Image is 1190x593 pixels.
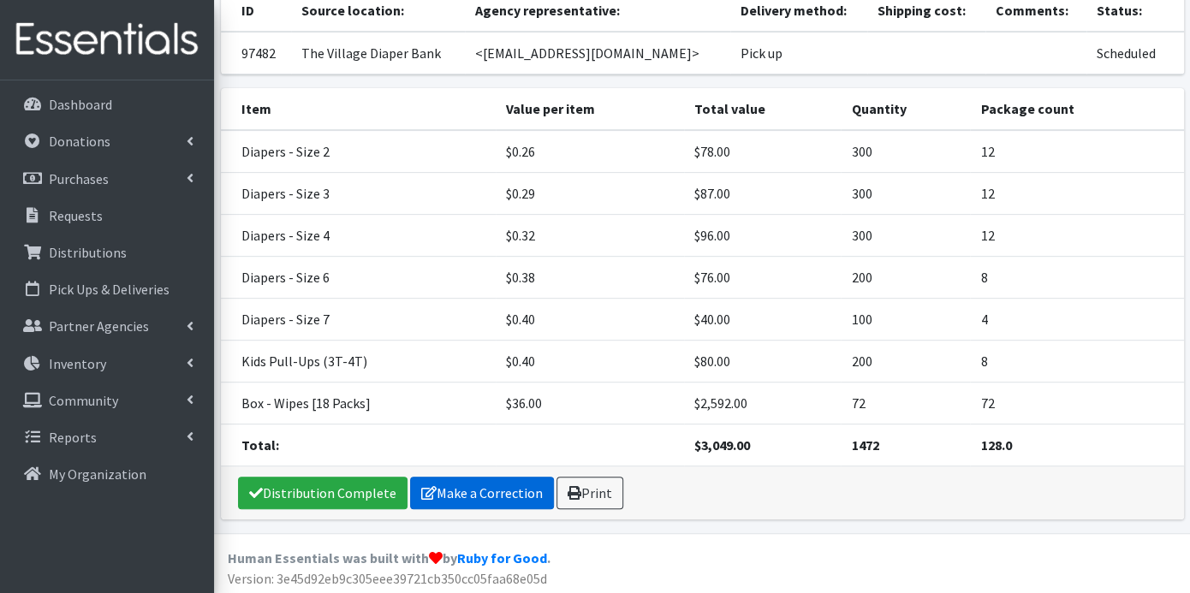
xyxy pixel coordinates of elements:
[496,88,684,130] th: Value per item
[980,436,1011,454] strong: 128.0
[7,272,207,306] a: Pick Ups & Deliveries
[970,88,1183,130] th: Package count
[7,347,207,381] a: Inventory
[221,299,496,341] td: Diapers - Size 7
[841,215,970,257] td: 300
[970,382,1183,424] td: 72
[7,87,207,122] a: Dashboard
[970,341,1183,382] td: 8
[221,382,496,424] td: Box - Wipes [18 Packs]
[49,355,106,372] p: Inventory
[410,477,554,509] a: Make a Correction
[841,382,970,424] td: 72
[841,299,970,341] td: 100
[465,32,730,74] td: <[EMAIL_ADDRESS][DOMAIN_NAME]>
[970,257,1183,299] td: 8
[221,341,496,382] td: Kids Pull-Ups (3T-4T)
[684,88,842,130] th: Total value
[238,477,408,509] a: Distribution Complete
[221,173,496,215] td: Diapers - Size 3
[684,299,842,341] td: $40.00
[221,215,496,257] td: Diapers - Size 4
[7,309,207,343] a: Partner Agencies
[684,257,842,299] td: $76.00
[841,341,970,382] td: 200
[970,173,1183,215] td: 12
[49,317,149,335] p: Partner Agencies
[684,382,842,424] td: $2,592.00
[221,130,496,173] td: Diapers - Size 2
[684,130,842,173] td: $78.00
[221,88,496,130] th: Item
[457,549,547,566] a: Ruby for Good
[841,173,970,215] td: 300
[694,436,750,454] strong: $3,049.00
[841,88,970,130] th: Quantity
[841,257,970,299] td: 200
[49,466,146,483] p: My Organization
[7,383,207,418] a: Community
[291,32,465,74] td: The Village Diaper Bank
[228,549,550,566] strong: Human Essentials was built with by .
[49,281,170,298] p: Pick Ups & Deliveries
[49,170,109,187] p: Purchases
[7,420,207,454] a: Reports
[841,130,970,173] td: 300
[684,341,842,382] td: $80.00
[684,173,842,215] td: $87.00
[1086,32,1184,74] td: Scheduled
[496,382,684,424] td: $36.00
[49,207,103,224] p: Requests
[228,570,547,587] span: Version: 3e45d92eb9c305eee39721cb350cc05faa68e05d
[241,436,279,454] strong: Total:
[7,235,207,270] a: Distributions
[221,257,496,299] td: Diapers - Size 6
[970,130,1183,173] td: 12
[7,199,207,233] a: Requests
[496,341,684,382] td: $0.40
[7,124,207,158] a: Donations
[49,96,112,113] p: Dashboard
[7,162,207,196] a: Purchases
[49,244,127,261] p: Distributions
[7,11,207,68] img: HumanEssentials
[496,130,684,173] td: $0.26
[496,299,684,341] td: $0.40
[970,299,1183,341] td: 4
[496,173,684,215] td: $0.29
[851,436,878,454] strong: 1472
[221,32,291,74] td: 97482
[49,429,97,446] p: Reports
[49,133,110,150] p: Donations
[49,392,118,409] p: Community
[730,32,867,74] td: Pick up
[496,257,684,299] td: $0.38
[496,215,684,257] td: $0.32
[970,215,1183,257] td: 12
[556,477,623,509] a: Print
[7,457,207,491] a: My Organization
[684,215,842,257] td: $96.00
